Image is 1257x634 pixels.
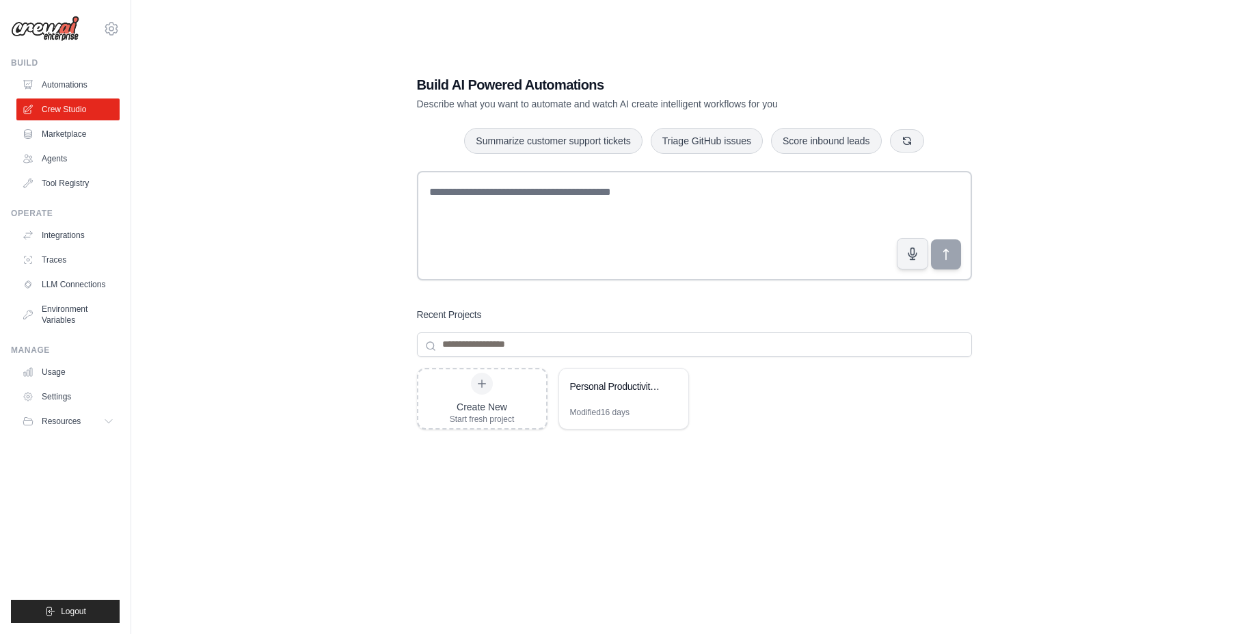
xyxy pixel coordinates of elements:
[417,308,482,321] h3: Recent Projects
[16,224,120,246] a: Integrations
[16,386,120,408] a: Settings
[16,148,120,170] a: Agents
[11,345,120,356] div: Manage
[16,98,120,120] a: Crew Studio
[11,16,79,42] img: Logo
[651,128,763,154] button: Triage GitHub issues
[11,600,120,623] button: Logout
[11,208,120,219] div: Operate
[16,361,120,383] a: Usage
[16,249,120,271] a: Traces
[890,129,924,153] button: Get new suggestions
[464,128,642,154] button: Summarize customer support tickets
[570,380,664,393] div: Personal Productivity & Project Manager
[450,400,515,414] div: Create New
[16,172,120,194] a: Tool Registry
[16,74,120,96] a: Automations
[771,128,882,154] button: Score inbound leads
[450,414,515,425] div: Start fresh project
[11,57,120,68] div: Build
[16,410,120,432] button: Resources
[16,123,120,145] a: Marketplace
[897,238,928,269] button: Click to speak your automation idea
[417,75,876,94] h1: Build AI Powered Automations
[16,298,120,331] a: Environment Variables
[42,416,81,427] span: Resources
[61,606,86,617] span: Logout
[16,274,120,295] a: LLM Connections
[417,97,876,111] p: Describe what you want to automate and watch AI create intelligent workflows for you
[570,407,630,418] div: Modified 16 days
